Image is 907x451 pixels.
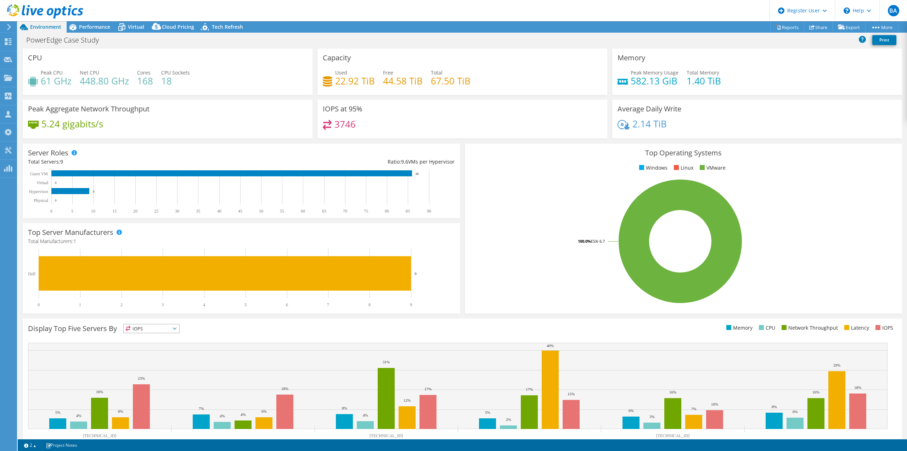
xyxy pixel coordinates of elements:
[301,209,305,214] text: 60
[547,343,554,348] text: 40%
[30,171,48,176] text: Guest VM
[55,181,57,185] text: 0
[323,105,362,113] h3: IOPS at 95%
[322,209,326,214] text: 65
[80,77,129,85] h4: 448.80 GHz
[203,302,205,307] text: 4
[91,209,95,214] text: 10
[96,390,103,394] text: 16%
[28,271,35,276] text: Dell
[133,209,137,214] text: 20
[50,209,52,214] text: 0
[757,324,775,332] li: CPU
[632,120,667,128] h4: 2.14 TiB
[629,408,634,413] text: 6%
[335,77,375,85] h4: 22.92 TiB
[196,209,200,214] text: 35
[410,302,412,307] text: 9
[79,302,81,307] text: 1
[385,209,389,214] text: 80
[30,23,61,30] span: Environment
[124,324,179,333] span: IOPS
[128,23,144,30] span: Virtual
[41,77,72,85] h4: 61 GHz
[404,398,411,402] text: 12%
[833,22,866,33] a: Export
[29,189,48,194] text: Hypervisor
[793,409,798,414] text: 6%
[327,302,329,307] text: 7
[28,105,150,113] h3: Peak Aggregate Network Throughput
[370,433,403,438] text: [TECHNICAL_ID]
[416,172,419,176] text: 86
[865,22,898,33] a: More
[217,209,221,214] text: 40
[618,105,681,113] h3: Average Daily Write
[649,414,655,419] text: 3%
[28,158,241,166] div: Total Servers:
[161,69,190,76] span: CPU Sockets
[79,23,110,30] span: Performance
[780,324,838,332] li: Network Throughput
[568,392,575,396] text: 15%
[162,23,194,30] span: Cloud Pricing
[872,35,896,45] a: Print
[212,23,243,30] span: Tech Refresh
[698,164,726,172] li: VMware
[591,238,605,244] tspan: ESXi 6.7
[118,409,123,413] text: 6%
[427,209,431,214] text: 90
[485,410,490,414] text: 5%
[770,22,804,33] a: Reports
[41,441,82,450] a: Project Notes
[73,238,76,244] span: 1
[506,417,511,422] text: 2%
[161,77,190,85] h4: 18
[669,390,676,394] text: 16%
[154,209,158,214] text: 25
[631,77,678,85] h4: 582.13 GiB
[137,69,151,76] span: Cores
[41,69,63,76] span: Peak CPU
[343,209,347,214] text: 70
[241,412,246,417] text: 4%
[60,158,63,165] span: 9
[383,69,393,76] span: Free
[71,209,73,214] text: 5
[34,198,48,203] text: Physical
[23,36,110,44] h1: PowerEdge Case Study
[631,69,678,76] span: Peak Memory Usage
[383,360,390,364] text: 31%
[323,54,351,62] h3: Capacity
[112,209,117,214] text: 15
[220,414,225,418] text: 4%
[843,324,869,332] li: Latency
[812,390,819,394] text: 16%
[280,209,284,214] text: 55
[55,199,57,202] text: 0
[334,120,356,128] h4: 3746
[162,302,164,307] text: 3
[199,406,204,411] text: 7%
[618,54,645,62] h3: Memory
[470,149,897,157] h3: Top Operating Systems
[41,120,103,128] h4: 5.24 gigabits/s
[286,302,288,307] text: 6
[691,407,697,411] text: 7%
[244,302,247,307] text: 5
[431,69,443,76] span: Total
[281,386,288,391] text: 18%
[578,238,591,244] tspan: 100.0%
[36,180,49,185] text: Virtual
[687,77,721,85] h4: 1.40 TiB
[526,387,533,391] text: 17%
[19,441,41,450] a: 2
[431,77,471,85] h4: 67.50 TiB
[28,54,42,62] h3: CPU
[844,7,850,14] svg: \n
[406,209,410,214] text: 85
[137,77,153,85] h4: 168
[76,413,81,418] text: 4%
[888,5,899,16] span: BA
[138,376,145,380] text: 23%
